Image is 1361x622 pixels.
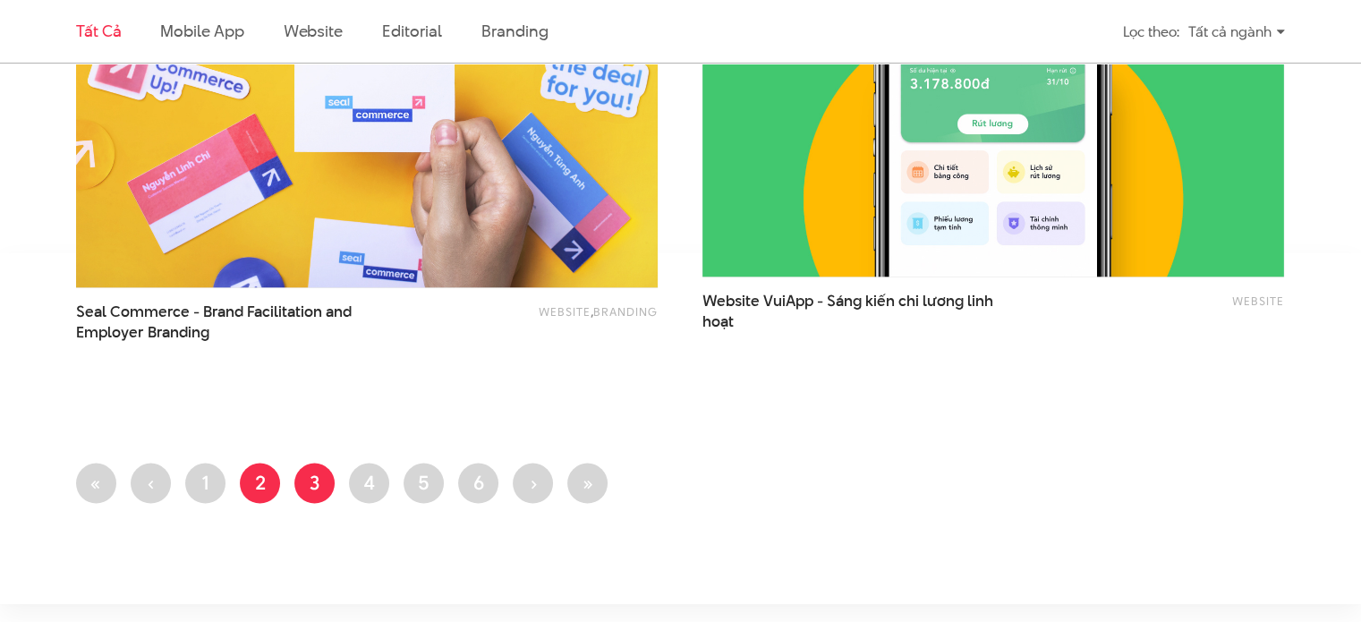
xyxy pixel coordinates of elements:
span: Seal Commerce - Brand Facilitation and [76,301,396,342]
a: Website VuiApp - Sáng kiến chi lương linhhoạt [702,290,1023,331]
span: « [90,468,102,495]
a: Website [1232,292,1284,308]
div: , [425,301,658,333]
a: 4 [349,463,389,503]
a: Editorial [382,20,442,42]
a: 6 [458,463,498,503]
a: 5 [404,463,444,503]
a: 1 [185,463,225,503]
span: hoạt [702,311,734,331]
a: Branding [481,20,548,42]
a: Branding [593,302,658,319]
span: › [530,468,537,495]
a: Website [284,20,343,42]
a: Mobile app [160,20,243,42]
a: Seal Commerce - Brand Facilitation andEmployer Branding [76,301,396,342]
div: Tất cả ngành [1188,16,1285,47]
span: ‹ [148,468,155,495]
a: Website [539,302,591,319]
span: Employer Branding [76,321,209,342]
a: 3 [294,463,335,503]
span: » [582,468,593,495]
div: Lọc theo: [1123,16,1179,47]
a: Tất cả [76,20,121,42]
span: Website VuiApp - Sáng kiến chi lương linh [702,290,1023,331]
